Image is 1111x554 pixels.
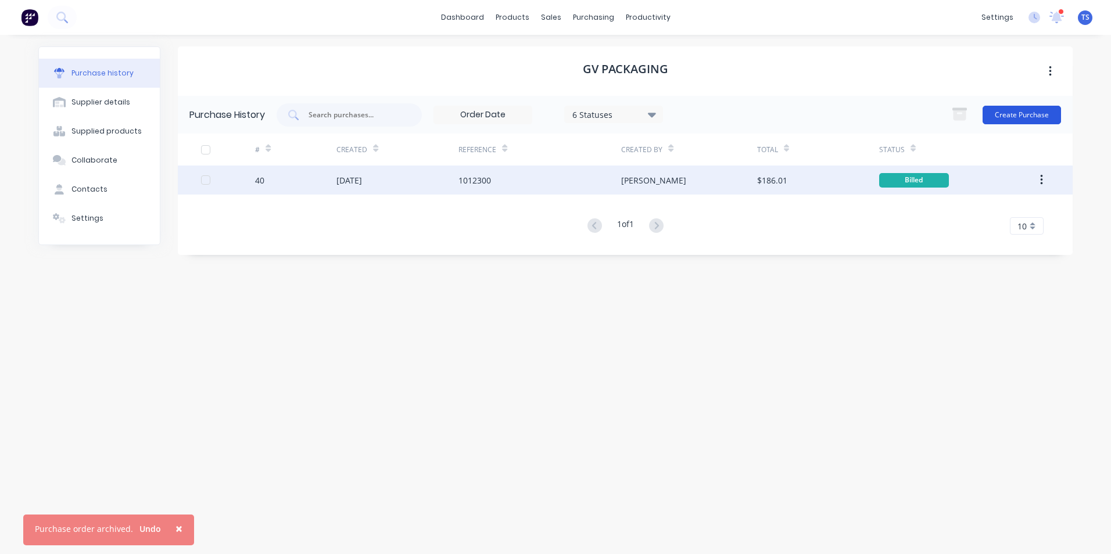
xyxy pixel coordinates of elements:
[434,106,532,124] input: Order Date
[71,184,107,195] div: Contacts
[39,88,160,117] button: Supplier details
[583,62,668,76] h1: GV Packaging
[435,9,490,26] a: dashboard
[1017,220,1027,232] span: 10
[133,520,167,538] button: Undo
[567,9,620,26] div: purchasing
[39,146,160,175] button: Collaborate
[307,109,404,121] input: Search purchases...
[71,126,142,136] div: Supplied products
[879,173,949,188] div: Billed
[35,523,133,535] div: Purchase order archived.
[255,145,260,155] div: #
[39,117,160,146] button: Supplied products
[757,145,778,155] div: Total
[336,174,362,186] div: [DATE]
[71,97,130,107] div: Supplier details
[976,9,1019,26] div: settings
[490,9,535,26] div: products
[39,204,160,233] button: Settings
[336,145,367,155] div: Created
[879,145,905,155] div: Status
[572,108,655,120] div: 6 Statuses
[621,174,686,186] div: [PERSON_NAME]
[71,68,134,78] div: Purchase history
[71,155,117,166] div: Collaborate
[39,59,160,88] button: Purchase history
[617,218,634,235] div: 1 of 1
[535,9,567,26] div: sales
[620,9,676,26] div: productivity
[21,9,38,26] img: Factory
[189,108,265,122] div: Purchase History
[1081,12,1090,23] span: TS
[458,174,491,186] div: 1012300
[458,145,496,155] div: Reference
[255,174,264,186] div: 40
[175,520,182,537] span: ×
[757,174,787,186] div: $186.01
[164,515,194,542] button: Close
[983,106,1061,124] button: Create Purchase
[71,213,103,224] div: Settings
[39,175,160,204] button: Contacts
[621,145,662,155] div: Created By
